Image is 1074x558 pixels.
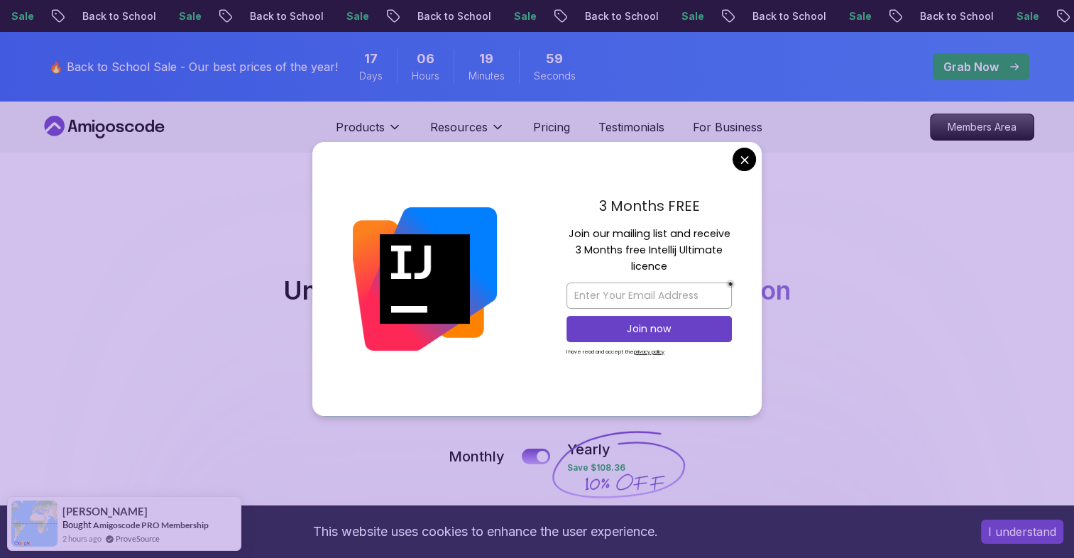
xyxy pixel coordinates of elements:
[500,9,546,23] p: Sale
[336,119,385,136] p: Products
[668,9,713,23] p: Sale
[546,49,563,69] span: 59 Seconds
[571,9,668,23] p: Back to School
[49,58,338,75] p: 🔥 Back to School Sale - Our best prices of the year!
[931,114,1034,140] p: Members Area
[981,520,1063,544] button: Accept cookies
[364,49,378,69] span: 17 Days
[412,69,439,83] span: Hours
[468,69,505,83] span: Minutes
[62,532,102,545] span: 2 hours ago
[69,9,165,23] p: Back to School
[835,9,881,23] p: Sale
[236,9,333,23] p: Back to School
[283,276,791,305] h2: Unlimited Learning with
[62,505,148,518] span: [PERSON_NAME]
[693,119,762,136] a: For Business
[417,49,434,69] span: 6 Hours
[404,9,500,23] p: Back to School
[534,69,576,83] span: Seconds
[739,9,835,23] p: Back to School
[165,9,211,23] p: Sale
[449,447,505,466] p: Monthly
[906,9,1003,23] p: Back to School
[359,69,383,83] span: Days
[93,520,209,530] a: Amigoscode PRO Membership
[11,516,960,547] div: This website uses cookies to enhance the user experience.
[116,532,160,545] a: ProveSource
[598,119,664,136] a: Testimonials
[62,519,92,530] span: Bought
[1003,9,1048,23] p: Sale
[430,119,505,147] button: Resources
[479,49,493,69] span: 19 Minutes
[943,58,999,75] p: Grab Now
[930,114,1034,141] a: Members Area
[533,119,570,136] a: Pricing
[333,9,378,23] p: Sale
[11,500,57,547] img: provesource social proof notification image
[336,119,402,147] button: Products
[430,119,488,136] p: Resources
